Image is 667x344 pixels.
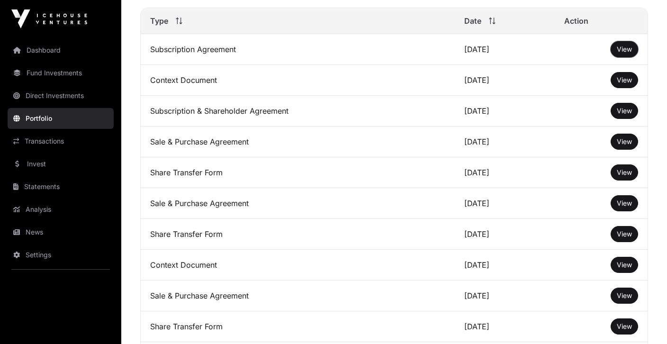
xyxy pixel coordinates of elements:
[141,96,455,127] td: Subscription & Shareholder Agreement
[8,199,114,220] a: Analysis
[8,108,114,129] a: Portfolio
[611,164,638,181] button: View
[617,261,632,269] span: View
[617,230,632,238] span: View
[617,291,632,299] span: View
[617,45,632,53] span: View
[455,188,555,219] td: [DATE]
[8,176,114,197] a: Statements
[141,219,455,250] td: Share Transfer Form
[617,137,632,145] span: View
[617,106,632,116] a: View
[611,41,638,57] button: View
[455,34,555,65] td: [DATE]
[8,63,114,83] a: Fund Investments
[141,127,455,157] td: Sale & Purchase Agreement
[617,199,632,208] a: View
[617,260,632,270] a: View
[141,65,455,96] td: Context Document
[617,137,632,146] a: View
[617,107,632,115] span: View
[455,219,555,250] td: [DATE]
[11,9,87,28] img: Icehouse Ventures Logo
[455,250,555,281] td: [DATE]
[8,154,114,174] a: Invest
[141,188,455,219] td: Sale & Purchase Agreement
[617,229,632,239] a: View
[564,15,588,27] span: Action
[611,134,638,150] button: View
[141,281,455,311] td: Sale & Purchase Agreement
[141,250,455,281] td: Context Document
[617,75,632,85] a: View
[617,168,632,176] span: View
[8,85,114,106] a: Direct Investments
[455,311,555,342] td: [DATE]
[8,222,114,243] a: News
[455,96,555,127] td: [DATE]
[617,45,632,54] a: View
[8,40,114,61] a: Dashboard
[620,299,667,344] iframe: Chat Widget
[617,76,632,84] span: View
[455,65,555,96] td: [DATE]
[8,131,114,152] a: Transactions
[611,257,638,273] button: View
[455,281,555,311] td: [DATE]
[617,291,632,300] a: View
[611,226,638,242] button: View
[611,195,638,211] button: View
[617,168,632,177] a: View
[141,311,455,342] td: Share Transfer Form
[150,15,168,27] span: Type
[611,288,638,304] button: View
[611,72,638,88] button: View
[8,244,114,265] a: Settings
[141,34,455,65] td: Subscription Agreement
[611,103,638,119] button: View
[611,318,638,335] button: View
[464,15,481,27] span: Date
[141,157,455,188] td: Share Transfer Form
[455,127,555,157] td: [DATE]
[617,322,632,331] a: View
[617,322,632,330] span: View
[455,157,555,188] td: [DATE]
[617,199,632,207] span: View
